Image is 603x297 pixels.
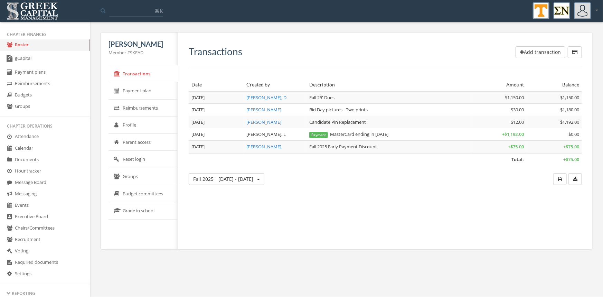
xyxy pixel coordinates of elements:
a: [PERSON_NAME], D [246,94,286,101]
a: Reimbursements [109,100,178,117]
a: Budget committees [109,185,178,203]
a: [PERSON_NAME] [246,119,281,125]
span: Payment [309,132,328,138]
td: [DATE] [189,128,244,141]
span: $1,150.00 [560,94,579,101]
a: [PERSON_NAME] [246,143,281,150]
button: Add transaction [516,46,565,58]
span: $1,192.00 [560,119,579,125]
div: Amount [474,81,524,88]
td: [DATE] [189,141,244,153]
span: ⌘K [154,7,163,14]
a: [PERSON_NAME] [246,106,281,113]
span: $0.00 [568,131,579,137]
a: Payment plan [109,82,178,100]
a: Parent access [109,134,178,151]
a: Grade in school [109,202,178,220]
td: [DATE] [189,104,244,116]
h3: Transactions [189,46,242,57]
td: [DATE] [189,91,244,104]
button: Fall 2025[DATE] - [DATE] [189,173,264,185]
span: Candidate Pin Replacement [309,119,366,125]
div: Description [309,81,469,88]
div: Balance [530,81,579,88]
div: Created by [246,81,304,88]
a: Transactions [109,65,178,83]
div: Date [191,81,241,88]
a: Reset login [109,151,178,168]
span: 9KFAD [130,49,143,56]
span: Fall 2025 [193,176,253,182]
td: Total: [189,153,527,166]
span: Bid Day pictures - Two prints [309,106,368,113]
div: Member # [109,49,170,56]
span: + $75.00 [563,156,579,163]
span: + $75.00 [563,143,579,150]
span: Fall 25' Dues [309,94,335,101]
span: [PERSON_NAME] [109,40,163,48]
td: [DATE] [189,116,244,128]
span: + $75.00 [508,143,524,150]
span: $1,180.00 [560,106,579,113]
span: $1,150.00 [505,94,524,101]
span: $12.00 [511,119,524,125]
div: Reporting [7,290,83,296]
span: $30.00 [511,106,524,113]
a: Profile [109,117,178,134]
span: [PERSON_NAME], L [246,131,286,137]
span: Fall 2025 Early Payment Discount [309,143,377,150]
a: Groups [109,168,178,185]
span: [DATE] - [DATE] [218,176,253,182]
span: + $1,192.00 [502,131,524,137]
span: MasterCard ending in [DATE] [309,131,388,137]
